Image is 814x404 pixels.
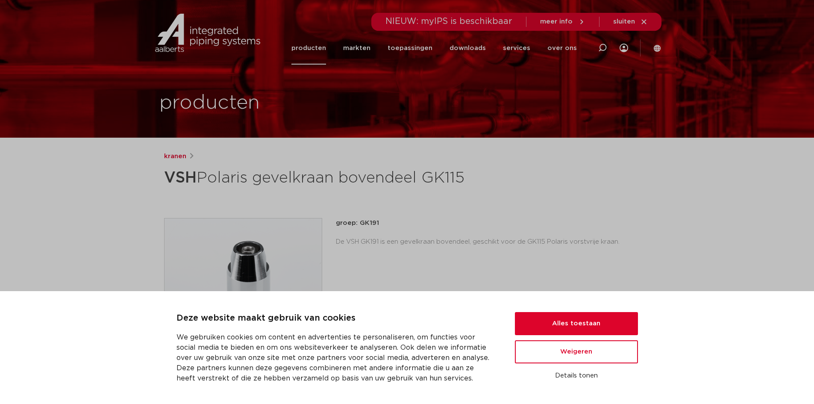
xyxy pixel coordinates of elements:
[159,89,260,117] h1: producten
[164,165,485,191] h1: Polaris gevelkraan bovendeel GK115
[336,235,650,249] div: De VSH GK191 is een gevelkraan bovendeel, geschikt voor de GK115 Polaris vorstvrije kraan.
[336,218,650,228] p: groep: GK191
[540,18,585,26] a: meer info
[613,18,648,26] a: sluiten
[450,32,486,65] a: downloads
[515,340,638,363] button: Weigeren
[515,312,638,335] button: Alles toestaan
[291,32,577,65] nav: Menu
[176,312,494,325] p: Deze website maakt gebruik van cookies
[165,218,322,376] img: Product Image for VSH Polaris gevelkraan bovendeel GK115
[176,332,494,383] p: We gebruiken cookies om content en advertenties te personaliseren, om functies voor social media ...
[164,170,197,186] strong: VSH
[613,18,635,25] span: sluiten
[503,32,530,65] a: services
[164,151,186,162] a: kranen
[515,369,638,383] button: Details tonen
[388,32,432,65] a: toepassingen
[540,18,573,25] span: meer info
[343,32,370,65] a: markten
[547,32,577,65] a: over ons
[291,32,326,65] a: producten
[385,17,512,26] span: NIEUW: myIPS is beschikbaar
